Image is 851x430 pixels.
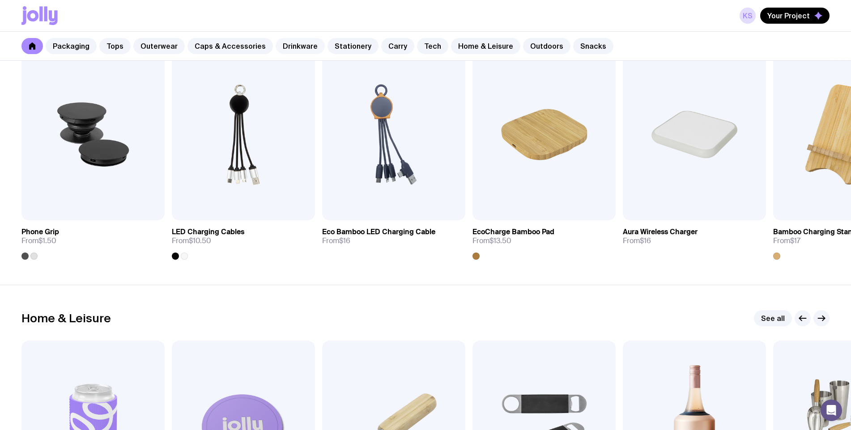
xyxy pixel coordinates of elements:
span: From [21,236,56,245]
span: $16 [640,236,651,245]
h3: Eco Bamboo LED Charging Cable [322,228,435,236]
span: $1.50 [38,236,56,245]
span: $17 [790,236,800,245]
a: Caps & Accessories [187,38,273,54]
a: Packaging [46,38,97,54]
a: LED Charging CablesFrom$10.50 [172,220,315,260]
h2: Home & Leisure [21,312,111,325]
a: Snacks [573,38,613,54]
div: Open Intercom Messenger [821,400,842,421]
a: Phone GripFrom$1.50 [21,220,165,260]
a: See all [754,310,792,326]
a: Aura Wireless ChargerFrom$16 [623,220,766,253]
a: Outdoors [523,38,570,54]
span: From [322,236,350,245]
span: $16 [339,236,350,245]
span: $10.50 [189,236,211,245]
a: Tops [99,38,131,54]
a: KS [740,8,756,24]
a: Drinkware [276,38,325,54]
h3: Aura Wireless Charger [623,228,698,236]
span: From [472,236,511,245]
h3: LED Charging Cables [172,228,244,236]
h3: EcoCharge Bamboo Pad [472,228,554,236]
a: Outerwear [133,38,185,54]
a: Eco Bamboo LED Charging CableFrom$16 [322,220,465,253]
span: From [172,236,211,245]
a: Home & Leisure [451,38,520,54]
span: $13.50 [489,236,511,245]
span: Your Project [767,11,810,20]
span: From [773,236,800,245]
a: EcoCharge Bamboo PadFrom$13.50 [472,220,616,260]
h3: Phone Grip [21,228,59,236]
a: Tech [417,38,448,54]
a: Stationery [328,38,379,54]
span: From [623,236,651,245]
button: Your Project [760,8,830,24]
a: Carry [381,38,414,54]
